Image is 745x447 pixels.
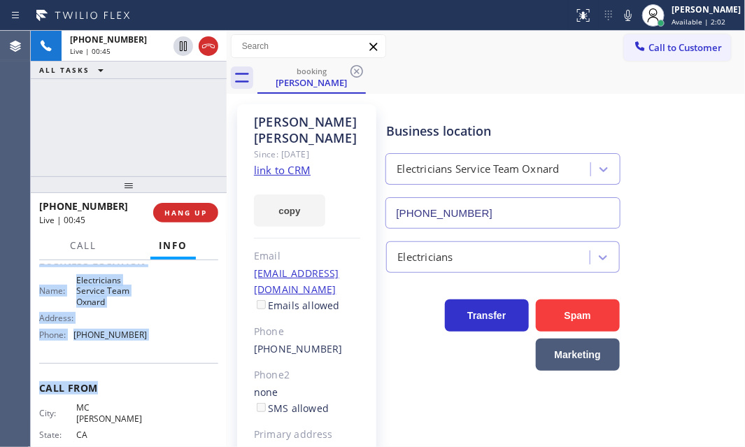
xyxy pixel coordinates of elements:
[536,339,620,371] button: Marketing
[153,203,218,222] button: HANG UP
[39,430,76,440] span: State:
[397,162,559,178] div: Electricians Service Team Oxnard
[39,285,76,296] span: Name:
[254,146,360,162] div: Since: [DATE]
[254,248,360,264] div: Email
[70,239,97,252] span: Call
[386,122,619,141] div: Business location
[150,232,196,260] button: Info
[254,114,360,146] div: [PERSON_NAME] [PERSON_NAME]
[257,403,266,412] input: SMS allowed
[536,299,620,332] button: Spam
[39,381,218,395] span: Call From
[259,66,364,76] div: booking
[254,367,360,383] div: Phone2
[39,199,128,213] span: [PHONE_NUMBER]
[232,35,385,57] input: Search
[159,239,187,252] span: Info
[259,76,364,89] div: [PERSON_NAME]
[672,17,725,27] span: Available | 2:02
[254,299,340,312] label: Emails allowed
[39,329,73,340] span: Phone:
[76,402,146,424] span: MC [PERSON_NAME]
[385,197,620,229] input: Phone Number
[618,6,638,25] button: Mute
[39,313,76,323] span: Address:
[39,65,90,75] span: ALL TASKS
[254,342,343,355] a: [PHONE_NUMBER]
[254,427,360,443] div: Primary address
[648,41,722,54] span: Call to Customer
[254,194,325,227] button: copy
[73,329,147,340] span: [PHONE_NUMBER]
[164,208,207,218] span: HANG UP
[31,62,118,78] button: ALL TASKS
[62,232,105,260] button: Call
[254,402,329,415] label: SMS allowed
[70,34,147,45] span: [PHONE_NUMBER]
[624,34,731,61] button: Call to Customer
[672,3,741,15] div: [PERSON_NAME]
[254,267,339,296] a: [EMAIL_ADDRESS][DOMAIN_NAME]
[173,36,193,56] button: Hold Customer
[76,275,146,307] span: Electricians Service Team Oxnard
[39,214,85,226] span: Live | 00:45
[445,299,529,332] button: Transfer
[254,163,311,177] a: link to CRM
[257,300,266,309] input: Emails allowed
[70,46,111,56] span: Live | 00:45
[254,324,360,340] div: Phone
[199,36,218,56] button: Hang up
[397,249,453,265] div: Electricians
[259,62,364,92] div: Kimberly Bazquez
[76,430,146,440] span: CA
[254,385,360,417] div: none
[39,408,76,418] span: City:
